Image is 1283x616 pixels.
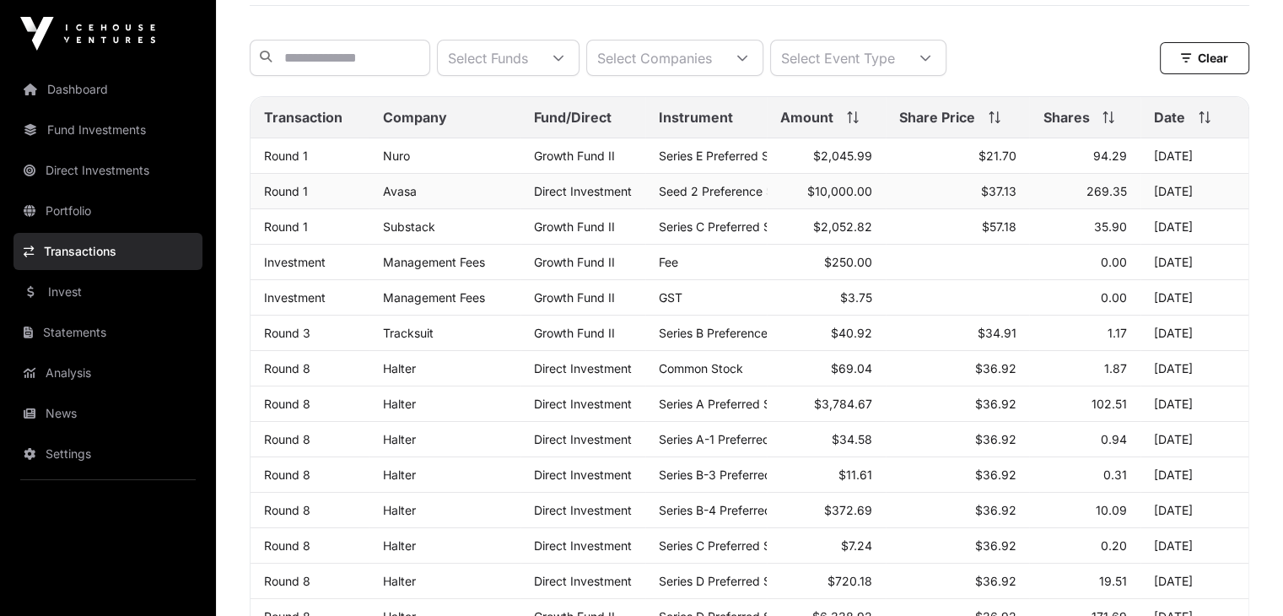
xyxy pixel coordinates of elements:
span: 0.31 [1103,467,1127,482]
span: 10.09 [1096,503,1127,517]
div: Select Companies [587,41,722,75]
a: Halter [382,538,415,553]
a: Growth Fund II [534,326,615,340]
td: [DATE] [1140,422,1248,457]
a: Substack [382,219,434,234]
a: Round 1 [264,219,308,234]
a: Growth Fund II [534,290,615,305]
div: Select Event Type [771,41,905,75]
button: Clear [1160,42,1249,74]
span: Company [382,107,446,127]
a: Transactions [13,233,202,270]
span: $34.91 [977,326,1016,340]
td: $250.00 [767,245,885,280]
td: $3,784.67 [767,386,885,422]
a: Round 3 [264,326,310,340]
span: $21.70 [978,149,1016,163]
td: $40.92 [767,316,885,351]
a: Tracksuit [382,326,433,340]
a: Direct Investments [13,152,202,189]
span: $37.13 [980,184,1016,198]
span: $36.92 [974,361,1016,376]
span: $36.92 [974,432,1016,446]
p: Management Fees [382,290,507,305]
iframe: Chat Widget [1199,535,1283,616]
span: Series B-3 Preferred Stock [659,467,807,482]
div: Select Funds [438,41,538,75]
td: [DATE] [1140,245,1248,280]
td: $720.18 [767,564,885,599]
td: $69.04 [767,351,885,386]
a: Round 8 [264,538,310,553]
span: GST [659,290,682,305]
td: [DATE] [1140,564,1248,599]
span: 0.00 [1101,255,1127,269]
a: Fund Investments [13,111,202,149]
span: Date [1154,107,1185,127]
td: [DATE] [1140,174,1248,209]
span: $57.18 [981,219,1016,234]
a: Portfolio [13,192,202,230]
td: [DATE] [1140,386,1248,422]
td: [DATE] [1140,138,1248,174]
span: Series A-1 Preferred Stock [659,432,806,446]
a: Statements [13,314,202,351]
span: Series A Preferred Stock [659,397,795,411]
a: Halter [382,467,415,482]
a: Analysis [13,354,202,392]
span: Series D Preferred Stock [659,574,795,588]
span: Shares [1043,107,1089,127]
span: Transaction [264,107,342,127]
td: $372.69 [767,493,885,528]
a: Round 1 [264,149,308,163]
span: $36.92 [974,397,1016,411]
span: 94.29 [1093,149,1127,163]
a: Halter [382,361,415,376]
a: Round 8 [264,467,310,482]
a: Halter [382,432,415,446]
a: Round 8 [264,503,310,517]
td: [DATE] [1140,528,1248,564]
span: Common Stock [659,361,743,376]
td: [DATE] [1140,316,1248,351]
span: Share Price [899,107,975,127]
a: Avasa [382,184,416,198]
td: [DATE] [1140,457,1248,493]
span: 1.87 [1104,361,1127,376]
span: Direct Investment [534,574,632,588]
td: $2,045.99 [767,138,885,174]
span: Direct Investment [534,432,632,446]
td: $3.75 [767,280,885,316]
p: Management Fees [382,255,507,269]
td: [DATE] [1140,493,1248,528]
a: Round 1 [264,184,308,198]
a: Round 8 [264,574,310,588]
span: Amount [780,107,833,127]
a: Halter [382,397,415,411]
span: Instrument [659,107,733,127]
span: Series B Preference Shares [659,326,809,340]
span: Direct Investment [534,361,632,376]
a: Nuro [382,149,409,163]
span: Direct Investment [534,184,632,198]
td: [DATE] [1140,280,1248,316]
span: Series B-4 Preferred Stock [659,503,807,517]
span: $36.92 [974,538,1016,553]
span: 269.35 [1086,184,1127,198]
span: 0.00 [1101,290,1127,305]
span: 1.17 [1108,326,1127,340]
span: 35.90 [1094,219,1127,234]
a: Growth Fund II [534,149,615,163]
span: Direct Investment [534,538,632,553]
a: Investment [264,255,326,269]
a: News [13,395,202,432]
span: 0.94 [1101,432,1127,446]
a: Growth Fund II [534,255,615,269]
td: [DATE] [1140,209,1248,245]
span: 19.51 [1099,574,1127,588]
td: $2,052.82 [767,209,885,245]
a: Halter [382,503,415,517]
td: $34.58 [767,422,885,457]
span: Series E Preferred Stock [659,149,794,163]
